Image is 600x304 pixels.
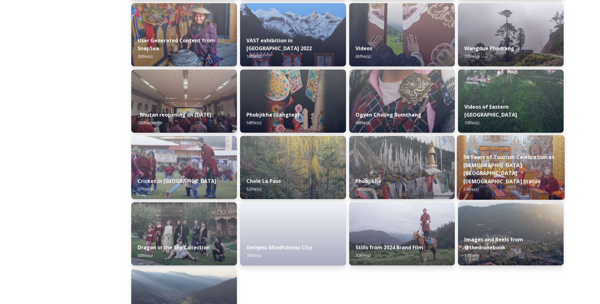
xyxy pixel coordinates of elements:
strong: Chele La Pass [246,178,281,185]
img: DSC00319.jpg [131,70,237,133]
img: VAST%2520Bhutan%2520art%2520exhibition%2520in%2520Brussels3.jpg [240,3,346,66]
strong: Phobjikha (Gangtey) [246,111,299,118]
span: 100 file(s) [138,120,155,125]
span: 27 file(s) [463,186,479,192]
strong: VAST exhibition in [GEOGRAPHIC_DATA] 2022 [246,37,312,52]
span: 16 file(s) [246,53,261,59]
span: 58 file(s) [246,120,261,125]
strong: Dragon in the Sky Collection [138,244,210,251]
img: Phobjika%2520by%2520Matt%2520Dutile2.jpg [240,70,346,133]
span: 58 file(s) [356,186,370,192]
span: 65 file(s) [356,53,370,59]
strong: Wangdue Phodrang [464,45,514,52]
span: 52 file(s) [246,186,261,192]
img: Textile.jpg [349,3,455,66]
strong: _Bhutan reopening on [DATE] [138,111,211,118]
strong: User Generated Content from SnapSea [138,37,215,52]
strong: Gelephu Mindfulness City [246,244,312,251]
img: 0FDA4458-C9AB-4E2F-82A6-9DC136F7AE71.jpeg [131,3,237,66]
strong: Stills from 2024 Brand Film [356,244,423,251]
img: Bhutan%2520Cricket%25201.jpeg [131,136,237,199]
span: 79 file(s) [246,252,261,258]
img: 2022-10-01%252016.15.46.jpg [458,3,564,66]
img: DSC00164.jpg [457,135,565,200]
img: 01697a38-64e0-42f2-b716-4cd1f8ee46d6.jpg [458,202,564,265]
span: 48 file(s) [356,120,370,125]
span: 77 file(s) [464,53,479,59]
strong: Phobjikha [356,178,381,185]
span: 30 file(s) [356,252,370,258]
img: Marcus%2520Westberg%2520Chelela%2520Pass%25202023_52.jpg [240,136,346,199]
img: 74f9cf10-d3d5-4c08-9371-13a22393556d.jpg [131,202,237,265]
img: Ogyen%2520Choling%2520by%2520Matt%2520Dutile5.jpg [349,70,455,133]
img: Phobjika%2520by%2520Matt%2520Dutile1.jpg [349,136,455,199]
strong: Images and Reels from @thedronebook [464,236,523,251]
span: 37 file(s) [138,186,152,192]
img: 4075df5a-b6ee-4484-8e29-7e779a92fa88.jpg [349,202,455,265]
span: 10 file(s) [464,120,479,125]
iframe: msdoc-iframe [240,202,346,281]
strong: Videos of Eastern [GEOGRAPHIC_DATA] [464,103,517,118]
span: 37 file(s) [464,252,479,258]
strong: 50 Years of Tourism Celebration at [DEMOGRAPHIC_DATA][GEOGRAPHIC_DATA][DEMOGRAPHIC_DATA] Statue [463,154,554,185]
strong: Ogyen Choling Bumthang [356,111,421,118]
img: East%2520Bhutan%2520-%2520Khoma%25204K%2520Color%2520Graded.jpg [458,70,564,133]
strong: Cricket in [GEOGRAPHIC_DATA] [138,178,216,185]
span: 30 file(s) [138,252,152,258]
strong: Videos [356,45,372,52]
span: 26 file(s) [138,53,152,59]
